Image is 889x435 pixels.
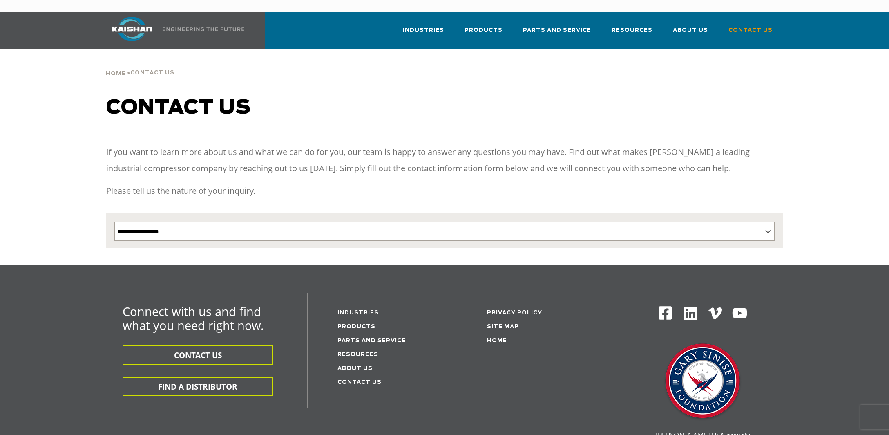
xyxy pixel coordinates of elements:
img: Linkedin [683,305,699,321]
a: Kaishan USA [101,12,246,49]
img: Facebook [658,305,673,321]
span: Contact Us [130,70,174,76]
a: Industries [337,310,379,316]
span: Products [465,26,503,35]
a: Products [337,324,375,330]
a: Industries [403,20,444,47]
a: Parts and Service [523,20,591,47]
a: About Us [673,20,708,47]
span: About Us [673,26,708,35]
a: Privacy Policy [487,310,542,316]
button: CONTACT US [123,345,273,365]
img: Youtube [732,305,748,321]
img: Gary Sinise Foundation [662,341,744,423]
img: kaishan logo [101,17,163,41]
span: Parts and Service [523,26,591,35]
a: Parts and service [337,338,406,343]
a: Resources [612,20,652,47]
a: Contact Us [728,20,773,47]
a: Contact Us [337,380,382,385]
button: FIND A DISTRIBUTOR [123,377,273,396]
span: Home [106,71,126,76]
span: Resources [612,26,652,35]
a: Site Map [487,324,519,330]
a: Home [106,70,126,77]
img: Vimeo [708,307,722,319]
span: Contact Us [728,26,773,35]
img: Engineering the future [163,27,244,31]
p: If you want to learn more about us and what we can do for you, our team is happy to answer any qu... [106,144,783,177]
a: About Us [337,366,373,371]
span: Connect with us and find what you need right now. [123,303,264,333]
a: Home [487,338,507,343]
span: Industries [403,26,444,35]
a: Resources [337,352,378,357]
div: > [106,49,174,80]
a: Products [465,20,503,47]
p: Please tell us the nature of your inquiry. [106,183,783,199]
span: Contact us [106,98,251,118]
